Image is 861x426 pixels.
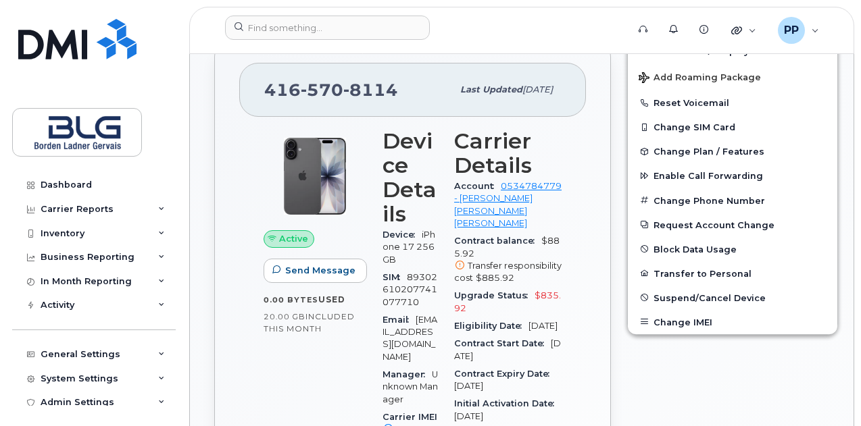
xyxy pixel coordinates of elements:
[279,232,308,245] span: Active
[454,321,528,331] span: Eligibility Date
[628,213,837,237] button: Request Account Change
[768,17,829,44] div: Parth Patel
[654,147,764,157] span: Change Plan / Features
[264,259,367,283] button: Send Message
[628,90,837,115] button: Reset Voicemail
[383,369,432,379] span: Manager
[285,264,355,277] span: Send Message
[454,181,501,191] span: Account
[225,16,430,40] input: Find something...
[274,136,355,217] img: iphone_17.png
[454,236,541,246] span: Contract balance
[454,129,562,178] h3: Carrier Details
[454,338,551,348] span: Contract Start Date
[301,80,343,100] span: 570
[454,381,483,391] span: [DATE]
[454,290,561,313] span: $835.92
[628,163,837,188] button: Enable Call Forwarding
[628,115,837,139] button: Change SIM Card
[454,290,535,300] span: Upgrade Status
[528,321,558,331] span: [DATE]
[454,181,562,228] a: 0534784779 - [PERSON_NAME] [PERSON_NAME] [PERSON_NAME]
[784,22,799,38] span: PP
[383,369,438,404] span: Unknown Manager
[454,338,561,361] span: [DATE]
[654,171,763,181] span: Enable Call Forwarding
[383,129,438,226] h3: Device Details
[383,272,407,282] span: SIM
[722,17,766,44] div: Quicklinks
[454,369,556,379] span: Contract Expiry Date
[383,272,437,307] span: 89302610207741077710
[476,273,514,283] span: $885.92
[264,312,305,321] span: 20.00 GB
[264,311,355,334] span: included this month
[628,310,837,334] button: Change IMEI
[628,261,837,286] button: Transfer to Personal
[628,139,837,163] button: Change Plan / Features
[628,63,837,90] button: Add Roaming Package
[522,84,553,95] span: [DATE]
[454,261,562,283] span: Transfer responsibility cost
[628,188,837,213] button: Change Phone Number
[343,80,398,100] span: 8114
[318,294,345,304] span: used
[460,84,522,95] span: Last updated
[383,315,416,325] span: Email
[454,411,483,421] span: [DATE]
[264,295,318,304] span: 0.00 Bytes
[628,237,837,261] button: Block Data Usage
[383,230,422,240] span: Device
[628,286,837,310] button: Suspend/Cancel Device
[654,292,766,302] span: Suspend/Cancel Device
[264,80,398,100] span: 416
[383,315,437,362] span: [EMAIL_ADDRESS][DOMAIN_NAME]
[639,72,761,85] span: Add Roaming Package
[383,230,435,265] span: iPhone 17 256GB
[454,398,561,408] span: Initial Activation Date
[454,236,562,284] span: $885.92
